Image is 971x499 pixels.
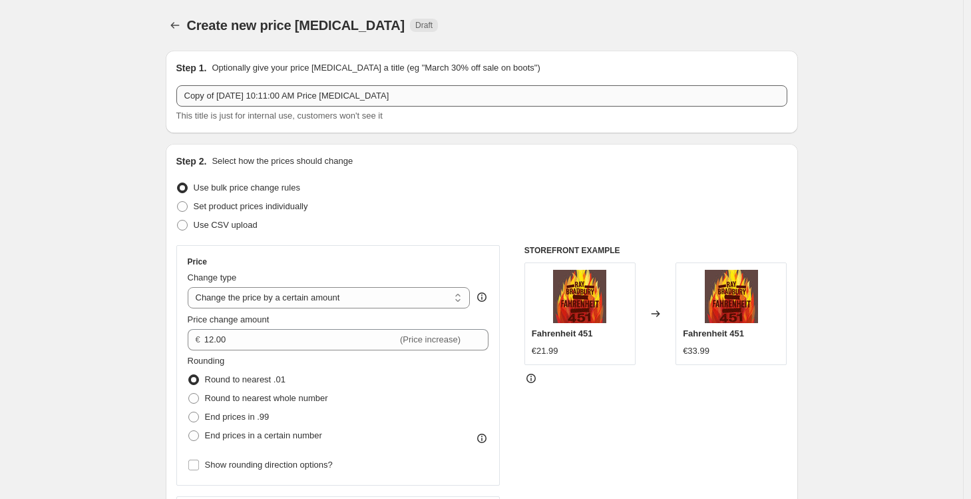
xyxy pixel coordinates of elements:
[212,155,353,168] p: Select how the prices should change
[400,334,461,344] span: (Price increase)
[188,314,270,324] span: Price change amount
[524,245,787,256] h6: STOREFRONT EXAMPLE
[204,329,397,350] input: -10.00
[683,344,709,358] div: €33.99
[188,272,237,282] span: Change type
[194,201,308,211] span: Set product prices individually
[205,412,270,422] span: End prices in .99
[194,183,300,193] span: Use bulk price change rules
[176,85,787,107] input: 30% off holiday sale
[532,328,593,338] span: Fahrenheit 451
[176,111,383,121] span: This title is just for internal use, customers won't see it
[415,20,433,31] span: Draft
[188,256,207,267] h3: Price
[205,430,322,440] span: End prices in a certain number
[683,328,744,338] span: Fahrenheit 451
[176,61,207,75] h2: Step 1.
[205,460,333,470] span: Show rounding direction options?
[188,356,225,366] span: Rounding
[212,61,540,75] p: Optionally give your price [MEDICAL_DATA] a title (eg "March 30% off sale on boots")
[705,270,758,323] img: 9780006546061_80x.jpg
[205,393,328,403] span: Round to nearest whole number
[176,155,207,168] h2: Step 2.
[475,290,488,304] div: help
[196,334,200,344] span: €
[194,220,258,230] span: Use CSV upload
[532,344,558,358] div: €21.99
[166,16,184,35] button: Price change jobs
[187,18,405,33] span: Create new price [MEDICAL_DATA]
[205,374,286,384] span: Round to nearest .01
[553,270,606,323] img: 9780006546061_80x.jpg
